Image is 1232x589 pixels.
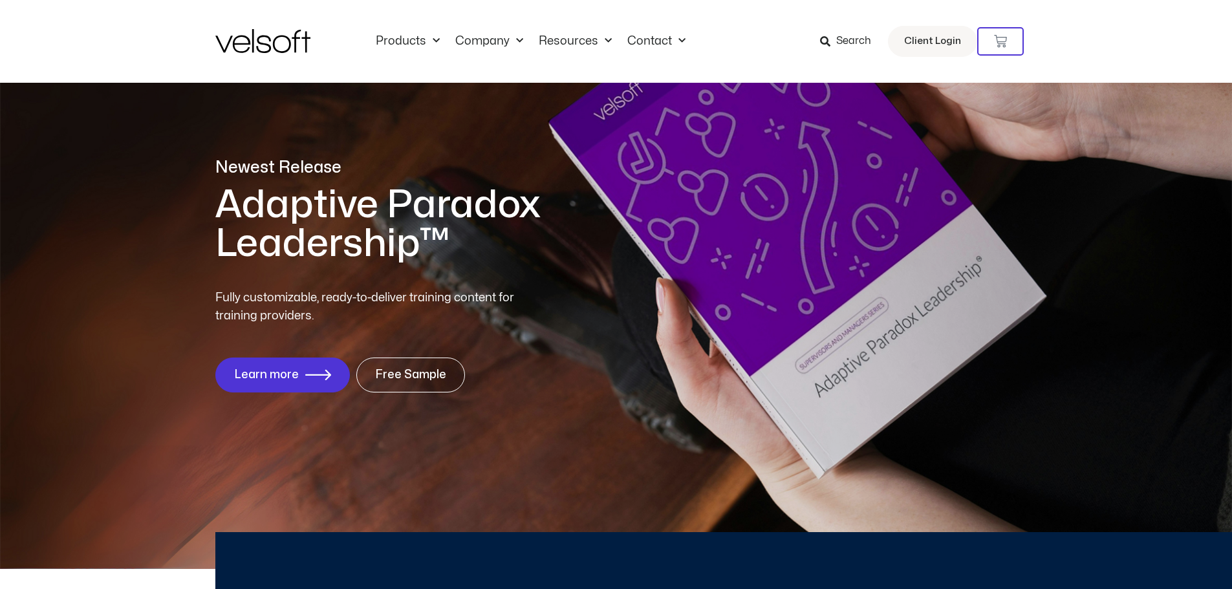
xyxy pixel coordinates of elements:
span: Client Login [904,33,961,50]
a: Learn more [215,358,350,392]
a: Free Sample [356,358,465,392]
h1: Adaptive Paradox Leadership™ [215,186,687,263]
a: ResourcesMenu Toggle [531,34,620,48]
p: Newest Release [215,156,687,179]
a: ProductsMenu Toggle [368,34,448,48]
a: Search [820,30,880,52]
nav: Menu [368,34,693,48]
span: Free Sample [375,369,446,381]
img: Velsoft Training Materials [215,29,310,53]
span: Learn more [234,369,299,381]
a: Client Login [888,26,977,57]
span: Search [836,33,871,50]
a: ContactMenu Toggle [620,34,693,48]
p: Fully customizable, ready-to-deliver training content for training providers. [215,289,537,325]
a: CompanyMenu Toggle [448,34,531,48]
